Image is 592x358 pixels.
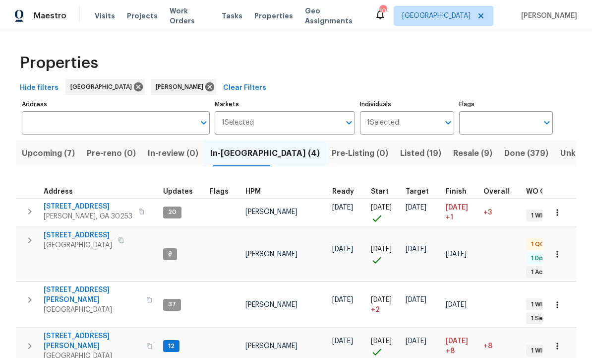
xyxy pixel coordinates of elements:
[446,204,468,211] span: [DATE]
[222,119,254,127] span: 1 Selected
[527,300,549,309] span: 1 WIP
[245,209,297,215] span: [PERSON_NAME]
[446,188,467,195] span: Finish
[254,11,293,21] span: Properties
[400,146,441,160] span: Listed (19)
[210,146,320,160] span: In-[GEOGRAPHIC_DATA] (4)
[517,11,577,21] span: [PERSON_NAME]
[371,305,380,315] span: + 2
[367,198,402,226] td: Project started on time
[402,11,471,21] span: [GEOGRAPHIC_DATA]
[504,146,548,160] span: Done (379)
[371,246,392,253] span: [DATE]
[245,343,297,350] span: [PERSON_NAME]
[245,301,297,308] span: [PERSON_NAME]
[527,254,554,263] span: 1 Done
[210,188,229,195] span: Flags
[367,282,402,328] td: Project started 2 days late
[526,188,581,195] span: WO Completion
[483,209,492,216] span: +3
[367,227,402,282] td: Project started on time
[44,285,140,305] span: [STREET_ADDRESS][PERSON_NAME]
[379,6,386,16] div: 100
[332,338,353,345] span: [DATE]
[44,305,140,315] span: [GEOGRAPHIC_DATA]
[332,188,363,195] div: Earliest renovation start date (first business day after COE or Checkout)
[245,251,297,258] span: [PERSON_NAME]
[65,79,145,95] div: [GEOGRAPHIC_DATA]
[371,188,389,195] span: Start
[332,188,354,195] span: Ready
[442,198,479,226] td: Scheduled to finish 1 day(s) late
[406,246,426,253] span: [DATE]
[164,300,180,309] span: 37
[332,296,353,303] span: [DATE]
[527,268,569,277] span: 1 Accepted
[44,212,132,221] span: [PERSON_NAME], GA 30253
[95,11,115,21] span: Visits
[527,347,549,355] span: 1 WIP
[446,251,467,258] span: [DATE]
[164,208,180,216] span: 20
[446,338,468,345] span: [DATE]
[446,346,455,356] span: +8
[332,204,353,211] span: [DATE]
[371,204,392,211] span: [DATE]
[44,230,112,240] span: [STREET_ADDRESS]
[360,101,454,107] label: Individuals
[245,188,261,195] span: HPM
[197,116,211,130] button: Open
[70,82,136,92] span: [GEOGRAPHIC_DATA]
[332,146,388,160] span: Pre-Listing (0)
[16,79,62,97] button: Hide filters
[44,188,73,195] span: Address
[164,342,178,351] span: 12
[540,116,554,130] button: Open
[371,188,398,195] div: Actual renovation start date
[527,240,548,249] span: 1 QC
[164,250,176,258] span: 9
[87,146,136,160] span: Pre-reno (0)
[170,6,210,26] span: Work Orders
[527,212,549,220] span: 1 WIP
[44,331,140,351] span: [STREET_ADDRESS][PERSON_NAME]
[367,119,399,127] span: 1 Selected
[223,82,266,94] span: Clear Filters
[483,188,518,195] div: Days past target finish date
[22,101,210,107] label: Address
[163,188,193,195] span: Updates
[406,188,438,195] div: Target renovation project end date
[20,58,98,68] span: Properties
[342,116,356,130] button: Open
[483,188,509,195] span: Overall
[453,146,492,160] span: Resale (9)
[219,79,270,97] button: Clear Filters
[156,82,207,92] span: [PERSON_NAME]
[527,314,553,323] span: 1 Sent
[406,338,426,345] span: [DATE]
[479,198,522,226] td: 3 day(s) past target finish date
[44,202,132,212] span: [STREET_ADDRESS]
[222,12,242,19] span: Tasks
[332,246,353,253] span: [DATE]
[148,146,198,160] span: In-review (0)
[441,116,455,130] button: Open
[371,296,392,303] span: [DATE]
[20,82,59,94] span: Hide filters
[44,240,112,250] span: [GEOGRAPHIC_DATA]
[406,296,426,303] span: [DATE]
[446,301,467,308] span: [DATE]
[127,11,158,21] span: Projects
[305,6,362,26] span: Geo Assignments
[22,146,75,160] span: Upcoming (7)
[483,343,492,350] span: +8
[446,188,475,195] div: Projected renovation finish date
[371,338,392,345] span: [DATE]
[446,213,453,222] span: +1
[406,188,429,195] span: Target
[215,101,355,107] label: Markets
[459,101,553,107] label: Flags
[406,204,426,211] span: [DATE]
[34,11,66,21] span: Maestro
[151,79,216,95] div: [PERSON_NAME]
